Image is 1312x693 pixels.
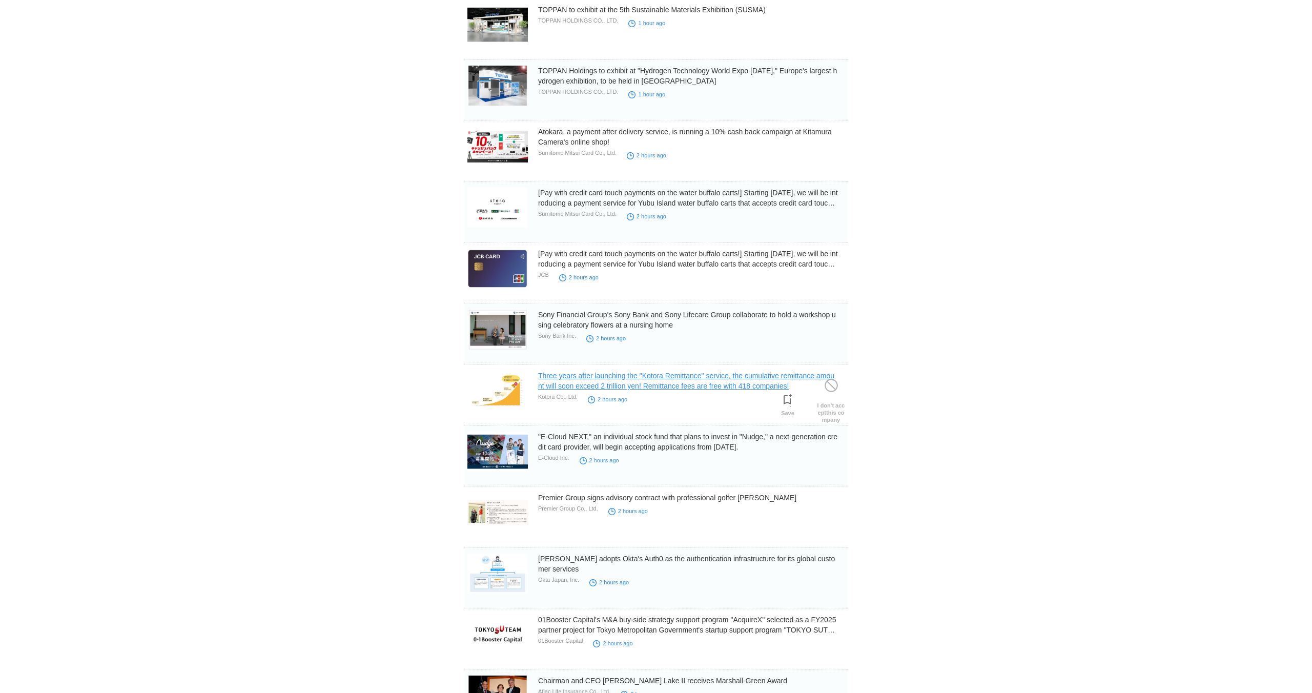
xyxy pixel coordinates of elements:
[538,433,837,451] a: "E-Cloud NEXT," an individual stock fund that plans to invest in "Nudge," a next-generation credi...
[467,5,528,45] img: TOPPAN to exhibit at the 5th Sustainable Materials Exhibition (SUSMA)
[538,250,838,278] a: [Pay with credit card touch payments on the water buffalo carts!] Starting [DATE], we will be int...
[637,152,666,158] font: 2 hours ago
[538,638,583,644] font: 01Booster Capital
[637,213,666,219] font: 2 hours ago
[618,508,648,514] font: 2 hours ago
[538,616,837,644] a: 01Booster Capital's M&A buy-side strategy support program "AcquireX" selected as a FY2025 partner...
[781,410,794,416] font: Save
[467,371,528,411] img: Three years after launching the "Kotora Remittance" service, the cumulative remittance amount wil...
[467,554,528,594] img: 63011-164-47b8da997d276d9a0930a48b1cba7e7a-2112x1370.png
[538,455,569,461] font: E-Cloud Inc.
[596,335,626,341] font: 2 hours ago
[538,333,576,339] font: Sony Bank Inc.
[467,249,528,289] img: [Pay with credit card touch payments on the water buffalo carts!] Starting October 23rd, we will ...
[538,272,549,278] font: JCB
[589,457,619,463] font: 2 hours ago
[538,494,796,502] a: Premier Group signs advisory contract with professional golfer [PERSON_NAME]
[538,372,834,390] a: Three years after launching the "Kotora Remittance" service, the cumulative remittance amount wil...
[822,410,845,423] font: this company
[538,150,617,156] font: Sumitomo Mitsui Card Co., Ltd.
[569,274,599,280] font: 2 hours ago
[603,640,632,646] font: 2 hours ago
[538,89,618,95] font: TOPPAN HOLDINGS CO., LTD.
[538,6,766,14] a: TOPPAN to exhibit at the 5th Sustainable Materials Exhibition (SUSMA)
[538,555,835,573] a: [PERSON_NAME] adopts Okta's Auth0 as the authentication infrastructure for its global customer se...
[599,579,629,585] font: 2 hours ago
[538,189,838,217] a: [Pay with credit card touch payments on the water buffalo carts!] Starting [DATE], we will be int...
[817,376,845,423] a: I don't acceptthis company
[638,20,665,26] font: 1 hour ago
[467,432,528,472] img: "E-Cloud NEXT," an individual stock fund that plans to invest in "Nudge," a next-generation credi...
[538,394,578,400] font: Kotora Co., Ltd.
[638,91,665,97] font: 1 hour ago
[538,67,837,85] a: TOPPAN Holdings to exhibit at "Hydrogen Technology World Expo [DATE]," Europe's largest hydrogen ...
[538,311,836,329] a: Sony Financial Group's Sony Bank and Sony Lifecare Group collaborate to hold a workshop using cel...
[538,17,618,24] font: TOPPAN HOLDINGS CO., LTD.
[598,396,627,402] font: 2 hours ago
[781,391,794,417] a: Save
[538,677,787,685] a: Chairman and CEO [PERSON_NAME] Lake II receives Marshall-Green Award
[538,505,598,512] font: Premier Group Co., Ltd.
[538,211,617,217] font: Sumitomo Mitsui Card Co., Ltd.
[538,577,579,583] font: Okta Japan, Inc.
[467,127,528,167] img: Atokara, a payment after delivery service, is running a 10% cash back campaign at Kitamura Camera...
[467,310,528,350] img: Sony Financial Group's Sony Bank and Sony Lifecare Group collaborate to hold a workshop using cel...
[467,66,528,106] img: TOPPAN Holdings to exhibit at "Hydrogen Technology World Expo 2025," Europe's largest hydrogen ex...
[467,615,528,655] img: 160982-19-6bcb9d4407158595df2e3954de5f752c-1920x1080.png
[467,188,528,228] img: [Pay with credit card touch payments on the water buffalo carts!] Starting October 23rd, we will ...
[467,493,528,533] img: Premier Group signs advisory contract with professional golfer Michiko Hattori
[817,402,845,416] font: I don't accept
[538,128,832,146] a: Atokara, a payment after delivery service, is running a 10% cash back campaign at Kitamura Camera...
